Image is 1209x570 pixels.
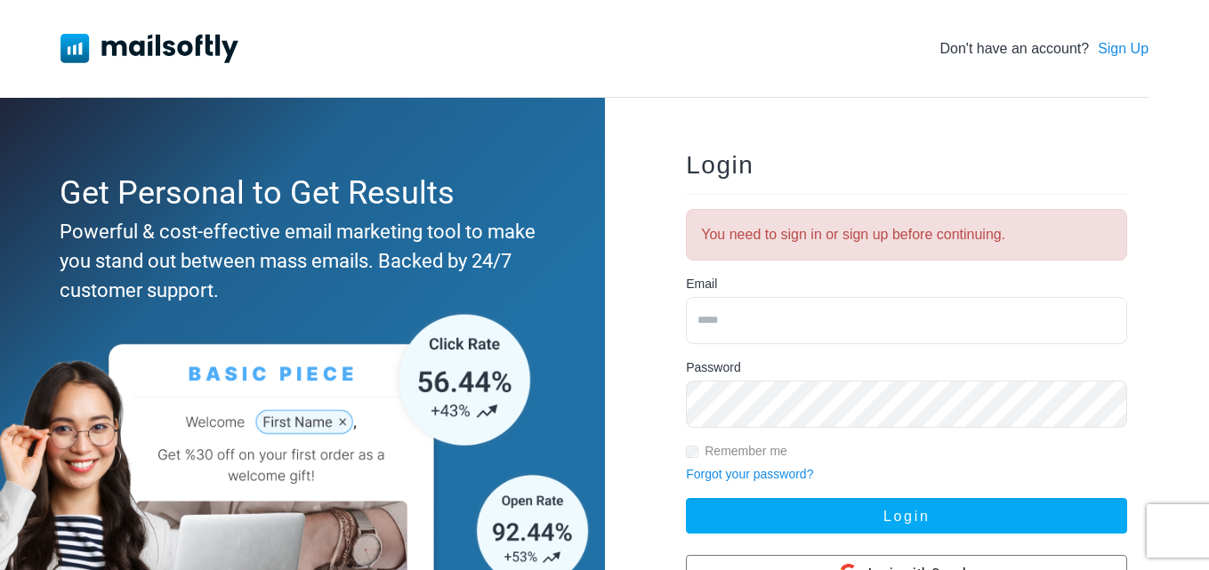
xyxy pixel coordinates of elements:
div: Get Personal to Get Results [60,169,536,217]
label: Password [686,358,740,377]
a: Forgot your password? [686,467,813,481]
div: You need to sign in or sign up before continuing. [686,209,1127,261]
label: Remember me [705,442,787,461]
div: Powerful & cost-effective email marketing tool to make you stand out between mass emails. Backed ... [60,217,536,305]
img: Mailsoftly [60,34,238,62]
a: Sign Up [1098,38,1149,60]
label: Email [686,275,717,293]
div: Don't have an account? [940,38,1149,60]
span: Login [686,151,754,179]
button: Login [686,498,1127,534]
